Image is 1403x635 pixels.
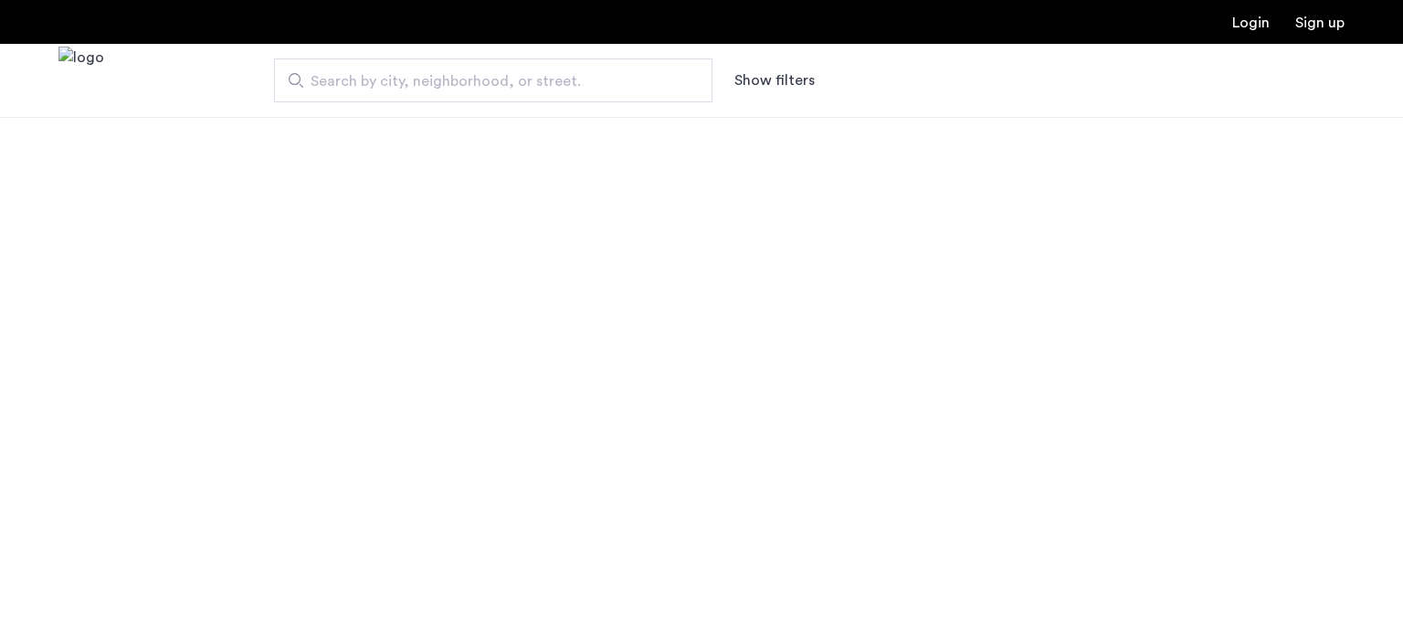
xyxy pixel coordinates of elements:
button: Show or hide filters [734,69,815,91]
span: Search by city, neighborhood, or street. [311,70,661,92]
input: Apartment Search [274,58,712,102]
a: Registration [1295,16,1345,30]
a: Login [1232,16,1270,30]
a: Cazamio Logo [58,47,104,115]
img: logo [58,47,104,115]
